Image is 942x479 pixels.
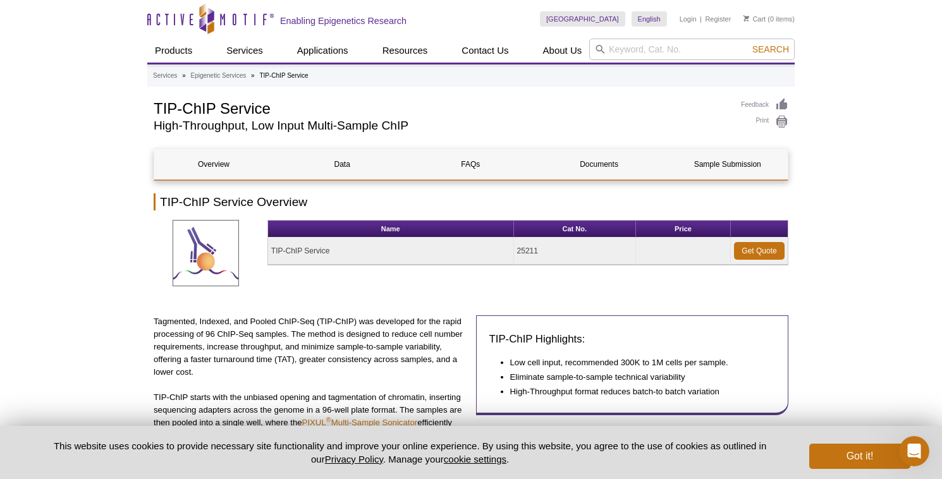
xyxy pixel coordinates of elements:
[411,149,530,179] a: FAQs
[375,39,436,63] a: Resources
[510,356,763,369] li: Low cell input, recommended 300K to 1M cells per sample.
[154,193,788,210] h2: TIP-ChIP Service Overview
[32,439,788,466] p: This website uses cookies to provide necessary site functionality and improve your online experie...
[510,385,763,398] li: High-Throughput format reduces batch-to batch variation
[154,98,728,117] h1: TIP-ChIP Service
[290,39,356,63] a: Applications
[636,221,731,238] th: Price
[268,221,514,238] th: Name
[283,149,401,179] a: Data
[535,39,590,63] a: About Us
[259,72,308,79] li: TIP-ChIP Service
[173,220,239,286] img: TIP-ChIP Service
[444,454,506,464] button: cookie settings
[251,72,255,79] li: »
[153,70,177,82] a: Services
[182,72,186,79] li: »
[680,15,697,23] a: Login
[302,418,418,427] a: PIXUL®Multi-Sample Sonicator
[190,70,246,82] a: Epigenetic Services
[752,44,789,54] span: Search
[741,115,788,129] a: Print
[705,15,731,23] a: Register
[154,315,467,379] p: Tagmented, Indexed, and Pooled ChIP-Seq (TIP-ChIP) was developed for the rapid processing of 96 C...
[219,39,271,63] a: Services
[540,11,625,27] a: [GEOGRAPHIC_DATA]
[734,242,785,260] a: Get Quote
[154,149,273,179] a: Overview
[749,44,793,55] button: Search
[154,120,728,131] h2: High-Throughput, Low Input Multi-Sample ChIP
[268,238,514,265] td: TIP-ChIP Service
[540,149,659,179] a: Documents
[632,11,667,27] a: English
[514,238,636,265] td: 25211
[280,15,407,27] h2: Enabling Epigenetics Research
[514,221,636,238] th: Cat No.
[489,332,776,347] h3: TIP-ChIP Highlights:
[899,436,929,466] iframe: Intercom live chat
[743,11,795,27] li: (0 items)
[743,15,749,21] img: Your Cart
[510,371,763,384] li: Eliminate sample-to-sample technical variability
[147,39,200,63] a: Products
[326,416,331,423] sup: ®
[589,39,795,60] input: Keyword, Cat. No.
[325,454,383,464] a: Privacy Policy
[741,98,788,112] a: Feedback
[809,444,910,469] button: Got it!
[668,149,787,179] a: Sample Submission
[700,11,702,27] li: |
[743,15,766,23] a: Cart
[454,39,516,63] a: Contact Us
